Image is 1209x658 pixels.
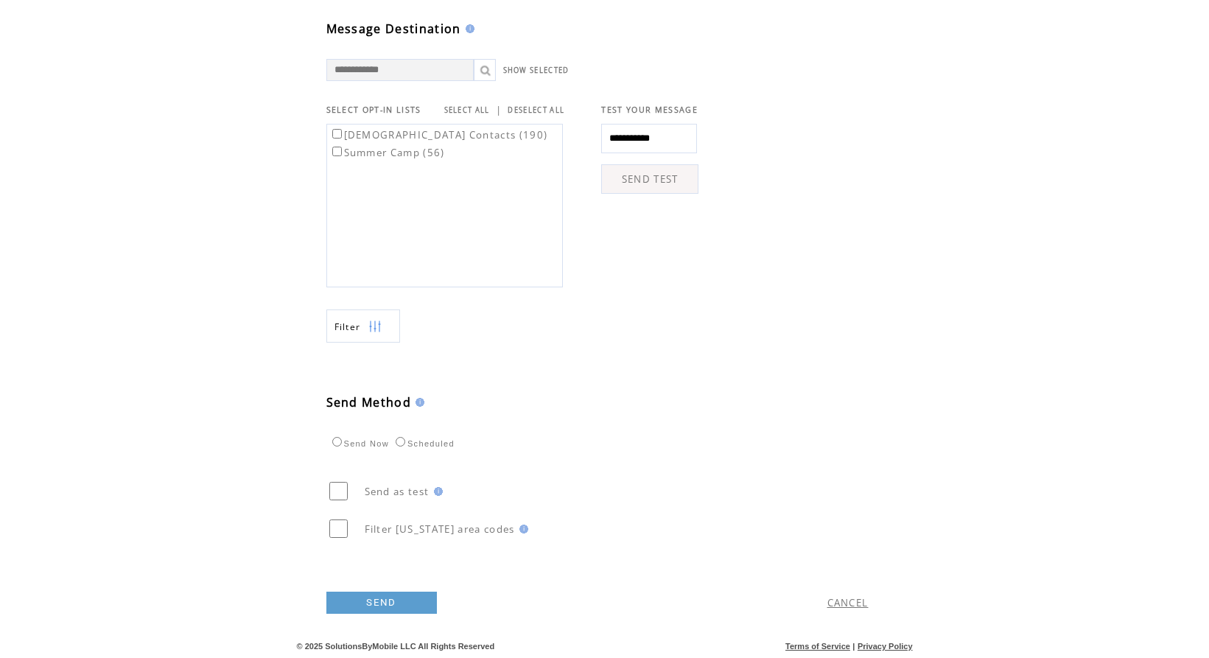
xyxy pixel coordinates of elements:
[785,642,850,651] a: Terms of Service
[411,398,424,407] img: help.gif
[365,485,430,498] span: Send as test
[329,439,389,448] label: Send Now
[329,128,548,141] label: [DEMOGRAPHIC_DATA] Contacts (190)
[368,310,382,343] img: filters.png
[852,642,855,651] span: |
[444,105,490,115] a: SELECT ALL
[365,522,515,536] span: Filter [US_STATE] area codes
[858,642,913,651] a: Privacy Policy
[329,146,445,159] label: Summer Camp (56)
[396,437,405,447] input: Scheduled
[332,129,342,139] input: [DEMOGRAPHIC_DATA] Contacts (190)
[326,592,437,614] a: SEND
[326,105,421,115] span: SELECT OPT-IN LISTS
[601,164,698,194] a: SEND TEST
[297,642,495,651] span: © 2025 SolutionsByMobile LLC All Rights Reserved
[332,437,342,447] input: Send Now
[326,394,412,410] span: Send Method
[508,105,564,115] a: DESELECT ALL
[392,439,455,448] label: Scheduled
[496,103,502,116] span: |
[515,525,528,533] img: help.gif
[326,309,400,343] a: Filter
[334,321,361,333] span: Show filters
[430,487,443,496] img: help.gif
[332,147,342,156] input: Summer Camp (56)
[601,105,698,115] span: TEST YOUR MESSAGE
[503,66,570,75] a: SHOW SELECTED
[461,24,474,33] img: help.gif
[326,21,461,37] span: Message Destination
[827,596,869,609] a: CANCEL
